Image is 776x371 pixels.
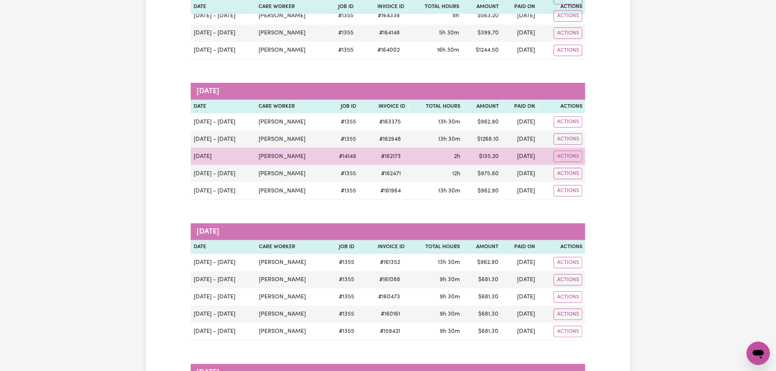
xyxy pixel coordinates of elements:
td: # 1355 [327,131,359,148]
td: $ 681.30 [463,306,501,323]
td: [DATE] [501,306,538,323]
button: Actions [554,185,582,196]
span: # 159421 [376,327,405,336]
td: [PERSON_NAME] [256,7,327,25]
iframe: Button to launch messaging window [747,342,770,365]
th: Date [191,240,256,254]
td: $ 135.20 [464,148,502,165]
td: [DATE] - [DATE] [191,271,256,289]
td: [DATE] [502,165,538,182]
td: [DATE] [502,182,538,200]
span: 13 hours 30 minutes [439,188,461,194]
td: $ 962.90 [464,113,502,131]
td: [DATE] - [DATE] [191,113,256,131]
th: Total Hours [409,100,464,114]
span: # 161088 [375,275,405,284]
td: [DATE] [191,148,256,165]
span: # 164002 [373,46,404,55]
td: [PERSON_NAME] [256,306,328,323]
th: Job ID [328,240,357,254]
span: # 160161 [376,310,405,319]
td: [DATE] [501,271,538,289]
td: [DATE] - [DATE] [191,306,256,323]
th: Invoice ID [357,240,407,254]
td: $ 962.90 [463,254,501,271]
span: 2 hours [454,154,461,159]
span: 16 hours 30 minutes [437,47,459,53]
span: # 160473 [374,293,405,301]
span: 13 hours 30 minutes [438,260,460,265]
th: Amount [463,240,501,254]
th: Actions [538,100,585,114]
td: # 1355 [328,323,357,341]
caption: [DATE] [191,223,585,240]
button: Actions [554,257,582,268]
td: [DATE] - [DATE] [191,25,256,42]
th: Amount [464,100,502,114]
button: Actions [554,27,582,39]
td: [DATE] - [DATE] [191,323,256,341]
button: Actions [554,151,582,162]
span: # 161964 [376,187,406,195]
td: [PERSON_NAME] [256,131,327,148]
span: 9 hours 30 minutes [440,311,460,317]
td: # 1355 [327,165,359,182]
th: Paid On [502,100,538,114]
td: # 1355 [328,25,357,42]
span: # 164338 [373,11,404,20]
span: 9 hours 30 minutes [440,277,460,283]
button: Actions [554,45,582,56]
td: [PERSON_NAME] [256,113,327,131]
td: # 1355 [328,306,357,323]
button: Actions [554,274,582,286]
td: # 1355 [327,113,359,131]
th: Actions [538,240,585,254]
td: $ 962.90 [464,182,502,200]
td: [DATE] [502,148,538,165]
button: Actions [554,10,582,22]
span: # 163375 [375,118,406,126]
td: [PERSON_NAME] [256,42,327,59]
td: $ 681.30 [463,271,501,289]
span: 9 hours 30 minutes [440,294,460,300]
td: # 1355 [328,289,357,306]
td: [DATE] [502,42,538,59]
td: [DATE] [502,7,538,25]
span: # 162471 [377,169,406,178]
td: [PERSON_NAME] [256,254,328,271]
span: 13 hours 30 minutes [439,136,461,142]
th: Care Worker [256,240,328,254]
button: Actions [554,291,582,303]
td: [DATE] [501,289,538,306]
td: $ 681.30 [463,289,501,306]
span: # 164148 [375,29,404,37]
td: [PERSON_NAME] [256,323,328,341]
th: Invoice ID [359,100,409,114]
td: $ 681.30 [463,323,501,341]
td: [DATE] - [DATE] [191,165,256,182]
td: $ 399.70 [462,25,502,42]
th: Paid On [501,240,538,254]
button: Actions [554,326,582,337]
td: # 14149 [327,148,359,165]
td: # 1355 [328,254,357,271]
td: [PERSON_NAME] [256,165,327,182]
td: # 1355 [328,271,357,289]
td: [PERSON_NAME] [256,25,327,42]
td: $ 1244.50 [462,42,502,59]
span: 5 hours 30 minutes [439,30,459,36]
button: Actions [554,168,582,179]
td: [DATE] - [DATE] [191,182,256,200]
caption: [DATE] [191,83,585,100]
th: Care Worker [256,100,327,114]
span: 12 hours [453,171,461,177]
td: [DATE] - [DATE] [191,131,256,148]
td: $ 1268.10 [464,131,502,148]
span: 13 hours 30 minutes [439,119,461,125]
span: # 162948 [375,135,406,144]
td: $ 975.60 [464,165,502,182]
td: [DATE] [501,323,538,341]
button: Actions [554,133,582,145]
td: [DATE] [502,25,538,42]
span: 9 hours 30 minutes [440,328,460,334]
